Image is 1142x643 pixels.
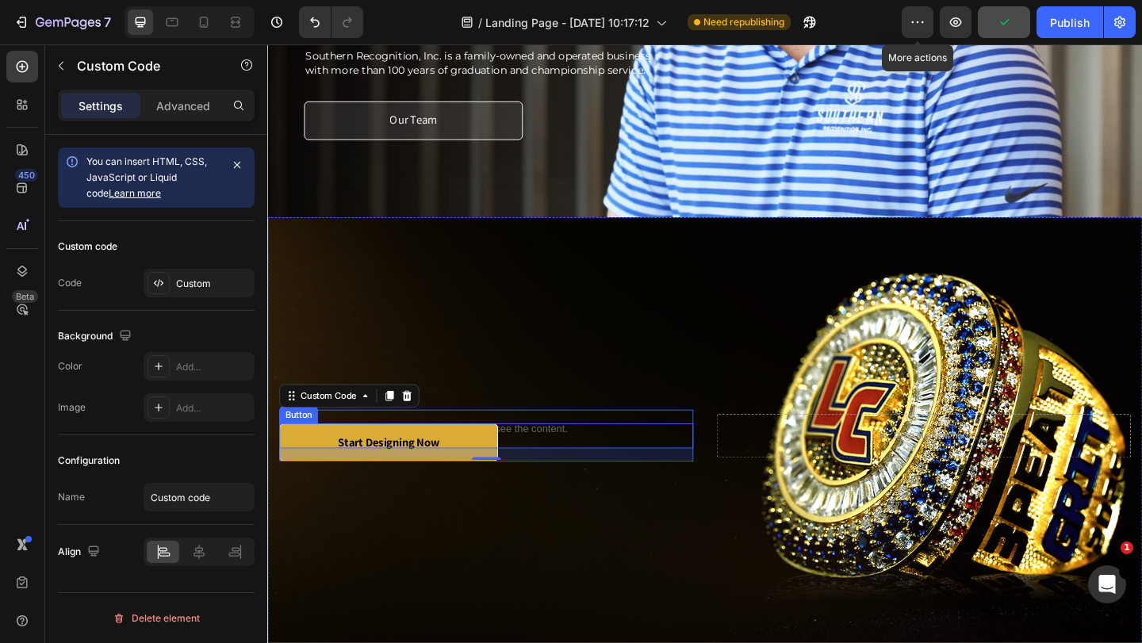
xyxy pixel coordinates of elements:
div: Delete element [113,609,200,628]
div: Add... [176,401,251,415]
div: Image [58,400,86,415]
span: 1 [1121,542,1133,554]
span: / [478,14,482,31]
p: 7 [104,13,111,32]
button: Delete element [58,606,255,631]
p: Advanced [156,98,210,114]
div: Beta [12,290,38,303]
span: Landing Page - [DATE] 10:17:12 [485,14,650,31]
a: Learn more [109,187,161,199]
div: Configuration [58,454,120,468]
div: Publish [1050,14,1090,31]
div: Undo/Redo [299,6,363,38]
div: Drop element here [681,419,765,432]
button: Publish [1037,6,1103,38]
div: Name [58,490,85,504]
span: Need republishing [703,15,784,29]
button: 7 [6,6,118,38]
div: Custom [176,277,251,291]
p: Settings [79,98,123,114]
div: Color [58,359,82,373]
div: Background [58,326,135,347]
p: Custom Code [77,56,212,75]
div: Code [58,276,82,290]
div: Custom code [58,239,117,254]
iframe: Design area [267,44,1142,643]
span: You can insert HTML, CSS, JavaScript or Liquid code [86,155,207,199]
div: 450 [15,169,38,182]
iframe: Intercom live chat [1088,565,1126,603]
div: Add... [176,360,251,374]
div: Align [58,542,103,563]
